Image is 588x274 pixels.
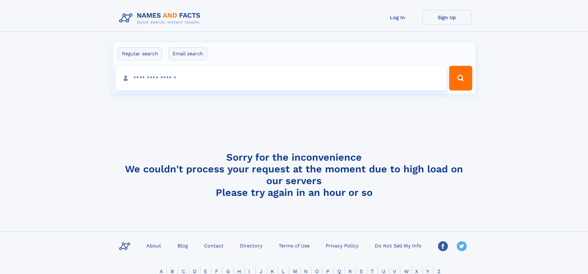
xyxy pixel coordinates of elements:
a: Blog [175,241,190,250]
a: About [144,241,164,250]
a: Privacy Policy [323,241,361,250]
a: Directory [237,241,265,250]
a: Do Not Sell My Info [372,241,424,250]
img: Facebook [438,241,448,251]
a: Log In [373,10,422,25]
a: Terms of Use [276,241,312,250]
a: Sign Up [422,10,472,25]
label: Regular search [118,47,162,60]
a: Contact [202,241,226,250]
img: Logo Names and Facts [117,10,206,27]
button: Search Button [449,66,472,91]
img: Twitter [457,241,467,251]
h4: Sorry for the inconvenience We couldn't process your request at the moment due to high load on ou... [117,151,472,198]
input: search input [116,66,447,91]
label: Email search [169,47,207,60]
